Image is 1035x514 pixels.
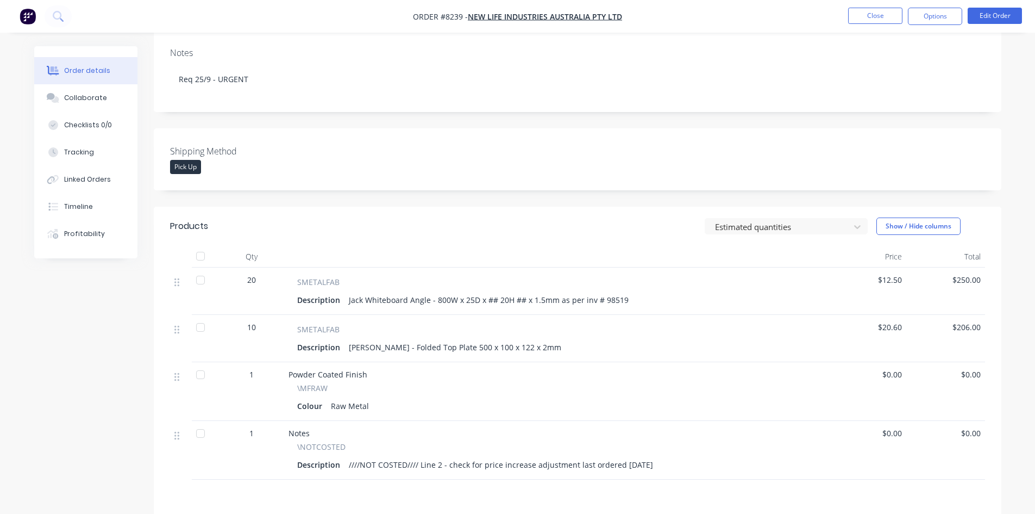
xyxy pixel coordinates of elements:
div: Products [170,220,208,233]
span: 20 [247,274,256,286]
span: SMETALFAB [297,324,340,335]
div: Price [827,246,906,268]
div: Description [297,292,344,308]
label: Shipping Method [170,145,306,158]
span: $0.00 [911,369,981,380]
span: SMETALFAB [297,276,340,288]
img: Factory [20,8,36,24]
div: Checklists 0/0 [64,120,112,130]
span: \NOTCOSTED [297,441,346,453]
span: 10 [247,321,256,333]
div: Timeline [64,202,93,212]
div: Total [906,246,985,268]
span: Order #8239 - [413,11,468,22]
button: Collaborate [34,84,137,112]
div: Pick Up [170,160,201,174]
span: $206.00 [911,321,981,333]
button: Edit Order [968,8,1022,24]
span: 1 [249,428,254,439]
div: Tracking [64,147,94,157]
span: $0.00 [911,428,981,439]
div: Description [297,339,344,355]
button: Options [908,8,962,25]
div: Description [297,457,344,473]
span: $12.50 [832,274,902,286]
div: Collaborate [64,93,107,103]
div: [PERSON_NAME] - Folded Top Plate 500 x 100 x 122 x 2mm [344,339,566,355]
span: 1 [249,369,254,380]
button: Checklists 0/0 [34,112,137,139]
div: Colour [297,398,327,414]
a: New Life Industries Australia Pty Ltd [468,11,622,22]
div: Profitability [64,229,105,239]
span: $0.00 [832,428,902,439]
span: Powder Coated Finish [288,369,367,380]
span: $250.00 [911,274,981,286]
button: Timeline [34,193,137,220]
div: Order details [64,66,110,76]
button: Order details [34,57,137,84]
span: $0.00 [832,369,902,380]
span: Notes [288,428,310,438]
div: Req 25/9 - URGENT [170,63,985,96]
button: Show / Hide columns [876,218,961,235]
div: Qty [219,246,284,268]
div: Linked Orders [64,175,111,184]
div: Jack Whiteboard Angle - 800W x 25D x ## 20H ## x 1.5mm as per inv # 98519 [344,292,633,308]
div: Notes [170,48,985,58]
button: Tracking [34,139,137,166]
div: ////NOT COSTED//// Line 2 - check for price increase adjustment last ordered [DATE] [344,457,657,473]
button: Profitability [34,220,137,247]
span: \MFRAW [297,382,328,394]
button: Linked Orders [34,166,137,193]
div: Raw Metal [327,398,373,414]
span: $20.60 [832,321,902,333]
button: Close [848,8,902,24]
